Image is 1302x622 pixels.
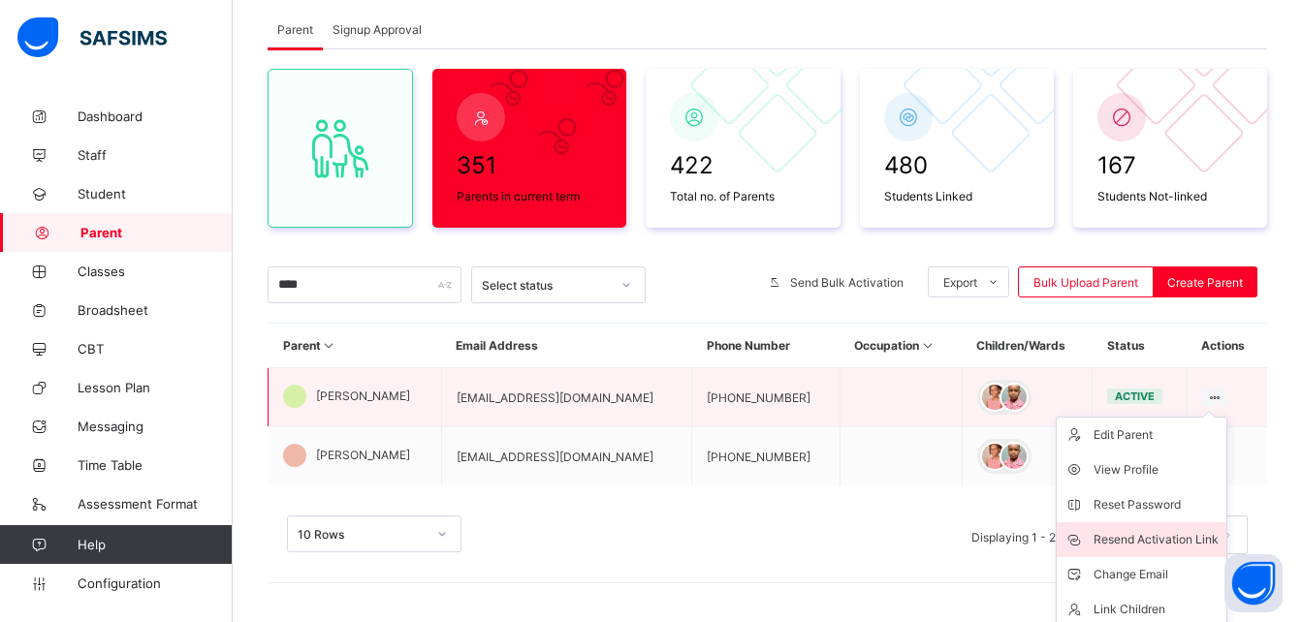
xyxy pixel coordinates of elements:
span: Students Not-linked [1097,189,1243,203]
th: Email Address [441,324,692,368]
th: Occupation [840,324,962,368]
span: Send Bulk Activation [790,275,904,290]
th: Actions [1187,324,1267,368]
td: [EMAIL_ADDRESS][DOMAIN_NAME] [441,368,692,427]
span: CBT [78,341,233,357]
div: Change Email [1094,565,1219,584]
span: Broadsheet [78,302,233,318]
li: Displaying 1 - 2 out of 2 [957,515,1114,554]
i: Sort in Ascending Order [919,338,936,353]
span: 351 [457,151,602,179]
td: [EMAIL_ADDRESS][DOMAIN_NAME] [441,427,692,486]
span: Bulk Upload Parent [1033,275,1138,290]
span: Assessment Format [78,496,233,512]
span: Parent [277,22,313,37]
span: Time Table [78,457,233,473]
div: 10 Rows [298,527,426,542]
div: Reset Password [1094,495,1219,514]
div: Edit Parent [1094,425,1219,445]
span: Parent [80,225,233,240]
span: Student [78,186,233,202]
span: Staff [78,147,233,163]
div: Select status [482,278,610,293]
span: Configuration [78,575,232,591]
button: Open asap [1224,554,1283,612]
span: Students Linked [884,189,1030,203]
span: 480 [884,151,1030,179]
span: [PERSON_NAME] [316,389,410,403]
span: Export [943,275,977,290]
span: Parents in current term [457,189,602,203]
li: 下一页 [1209,515,1248,554]
span: Signup Approval [333,22,422,37]
span: Classes [78,264,233,279]
i: Sort in Ascending Order [321,338,337,353]
td: [PHONE_NUMBER] [692,368,840,427]
span: Create Parent [1167,275,1243,290]
th: Children/Wards [962,324,1093,368]
th: Status [1093,324,1187,368]
td: [PHONE_NUMBER] [692,427,840,486]
span: active [1115,389,1155,403]
span: Help [78,537,232,552]
th: Phone Number [692,324,840,368]
span: 422 [670,151,815,179]
span: 167 [1097,151,1243,179]
span: Lesson Plan [78,380,233,395]
div: Resend Activation Link [1094,530,1219,549]
div: Link Children [1094,600,1219,619]
img: safsims [17,17,167,58]
span: Messaging [78,419,233,434]
span: Total no. of Parents [670,189,815,203]
button: next page [1209,515,1248,554]
div: View Profile [1094,460,1219,480]
span: [PERSON_NAME] [316,448,410,462]
span: Dashboard [78,109,233,124]
th: Parent [269,324,442,368]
